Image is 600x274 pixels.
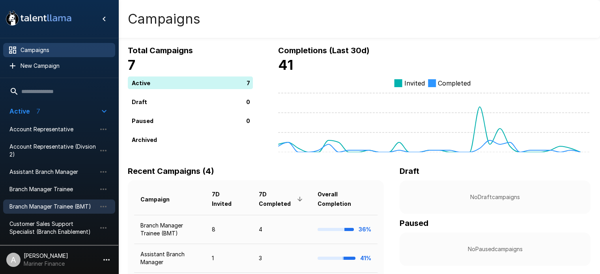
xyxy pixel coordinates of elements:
span: 7D Invited [212,190,246,209]
b: Completions (Last 30d) [278,46,370,55]
b: 41% [360,255,371,261]
b: Recent Campaigns (4) [128,166,214,176]
p: No Paused campaigns [412,245,578,253]
td: Assistant Branch Manager [134,244,206,273]
b: 41 [278,57,293,73]
p: No Draft campaigns [412,193,578,201]
h4: Campaigns [128,11,200,27]
p: 0 [246,97,250,106]
b: 7 [128,57,135,73]
p: 7 [247,78,250,87]
b: 36% [359,226,371,233]
span: Campaign [140,195,180,204]
span: Overall Completion [318,190,371,209]
td: 3 [252,244,311,273]
b: Total Campaigns [128,46,193,55]
td: Branch Manager Trainee (BMT) [134,215,206,244]
b: Draft [400,166,419,176]
span: 7D Completed [259,190,305,209]
td: 8 [206,215,252,244]
b: Paused [400,218,428,228]
td: 1 [206,244,252,273]
p: 0 [246,116,250,125]
td: 4 [252,215,311,244]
